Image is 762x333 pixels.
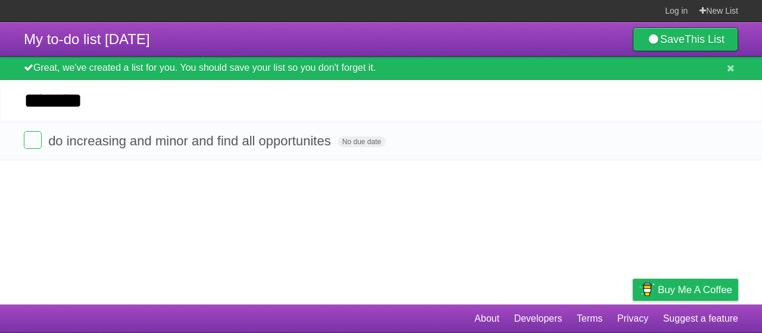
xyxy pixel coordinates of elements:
[633,27,738,51] a: SaveThis List
[338,136,386,147] span: No due date
[658,279,732,300] span: Buy me a coffee
[663,307,738,330] a: Suggest a feature
[617,307,648,330] a: Privacy
[633,279,738,301] a: Buy me a coffee
[639,279,655,300] img: Buy me a coffee
[685,33,724,45] b: This List
[48,133,334,148] span: do increasing and minor and find all opportunites
[24,31,150,47] span: My to-do list [DATE]
[514,307,562,330] a: Developers
[577,307,603,330] a: Terms
[24,131,42,149] label: Done
[474,307,499,330] a: About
